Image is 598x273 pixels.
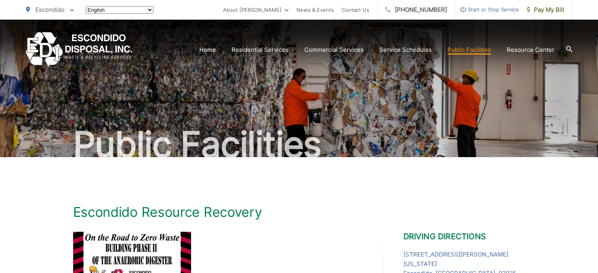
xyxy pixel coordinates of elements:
a: Resource Center [507,45,554,55]
a: Home [199,45,216,55]
h1: Escondido Resource Recovery [73,204,525,220]
a: Residential Services [232,45,289,55]
a: Commercial Services [304,45,364,55]
a: News & Events [296,5,334,15]
select: Select a language [86,6,153,14]
a: Contact Us [342,5,369,15]
h2: Public Facilities [26,125,572,164]
a: Public Facilities [447,45,491,55]
span: Pay My Bill [527,5,564,15]
span: Escondido [35,6,64,13]
a: About [PERSON_NAME] [223,5,289,15]
a: Service Schedules [379,45,432,55]
a: EDCD logo. Return to the homepage. [26,32,132,67]
h2: Driving Directions [403,232,525,241]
